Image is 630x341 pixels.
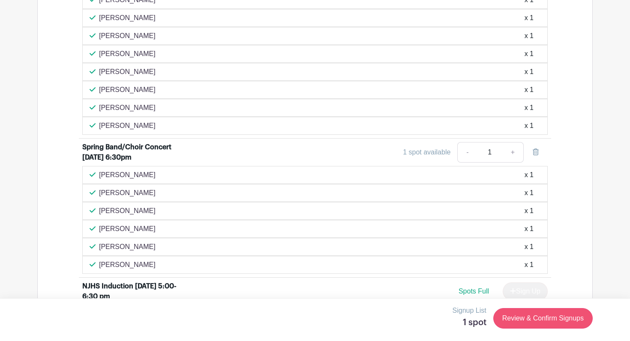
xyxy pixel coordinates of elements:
[525,242,534,252] div: x 1
[525,85,534,95] div: x 1
[525,206,534,216] div: x 1
[99,31,156,41] p: [PERSON_NAME]
[453,305,486,316] p: Signup List
[525,103,534,113] div: x 1
[99,67,156,77] p: [PERSON_NAME]
[99,242,156,252] p: [PERSON_NAME]
[99,13,156,23] p: [PERSON_NAME]
[403,147,450,157] div: 1 spot available
[502,142,524,163] a: +
[525,188,534,198] div: x 1
[525,67,534,77] div: x 1
[82,142,189,163] div: Spring Band/Choir Concert [DATE] 6:30pm
[82,281,189,302] div: NJHS Induction [DATE] 5:00-6:30 pm
[525,31,534,41] div: x 1
[453,317,486,328] h5: 1 spot
[99,224,156,234] p: [PERSON_NAME]
[457,142,477,163] a: -
[99,103,156,113] p: [PERSON_NAME]
[99,170,156,180] p: [PERSON_NAME]
[99,85,156,95] p: [PERSON_NAME]
[493,308,593,329] a: Review & Confirm Signups
[525,260,534,270] div: x 1
[525,13,534,23] div: x 1
[99,49,156,59] p: [PERSON_NAME]
[525,224,534,234] div: x 1
[99,188,156,198] p: [PERSON_NAME]
[99,206,156,216] p: [PERSON_NAME]
[525,49,534,59] div: x 1
[525,121,534,131] div: x 1
[99,260,156,270] p: [PERSON_NAME]
[525,170,534,180] div: x 1
[459,288,489,295] span: Spots Full
[99,121,156,131] p: [PERSON_NAME]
